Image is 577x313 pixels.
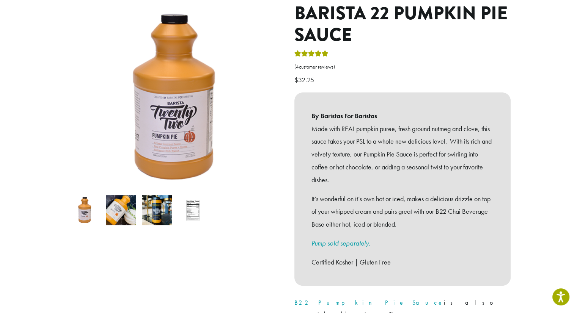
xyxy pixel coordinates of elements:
[311,239,370,247] a: Pump sold separately.
[296,64,299,70] span: 4
[178,195,208,225] img: Barista 22 Pumpkin Pie Sauce - Image 4
[311,110,494,122] b: By Baristas For Baristas
[311,122,494,186] p: Made with REAL pumpkin puree, fresh ground nutmeg and clove, this sauce takes your PSL to a whole...
[142,195,172,225] img: Barista 22 Pumpkin Pie Sauce - Image 3
[311,192,494,231] p: It’s wonderful on it’s own hot or iced, makes a delicious drizzle on top of your whipped cream an...
[294,75,316,84] bdi: 32.25
[294,75,298,84] span: $
[311,256,494,269] p: Certified Kosher | Gluten Free
[294,49,329,61] div: Rated 5.00 out of 5
[294,299,444,307] a: B22 Pumpkin Pie Sauce
[294,63,511,71] a: (4customer reviews)
[106,195,136,225] img: Barista 22 Pumpkin Pie Sauce - Image 2
[70,195,100,225] img: Barista 22 Pumpkin Pie Sauce
[294,3,511,46] h1: Barista 22 Pumpkin Pie Sauce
